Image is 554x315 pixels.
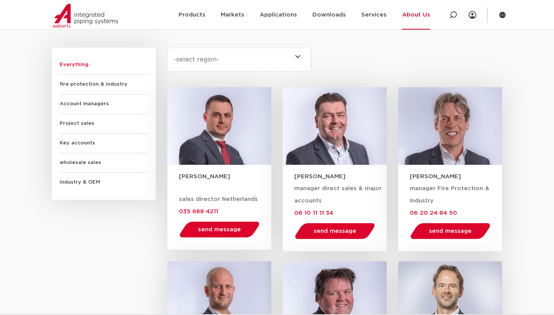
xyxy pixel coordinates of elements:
[410,210,457,216] a: 06 20 24 84 50
[410,186,489,204] span: manager Fire Protection & Industry
[294,210,333,216] a: 06 10 11 11 34
[179,196,258,202] span: sales director Netherlands
[410,172,502,181] h3: [PERSON_NAME]
[60,153,148,173] span: wholesale sales
[60,173,148,192] span: Industry & OEM
[60,134,148,153] span: Key accounts
[60,94,148,114] span: Account managers
[294,172,387,181] h3: [PERSON_NAME]
[314,228,356,234] span: send message
[60,114,148,134] span: Project sales
[60,55,148,75] span: Everything
[179,172,271,181] h3: [PERSON_NAME]
[429,228,472,234] span: send message
[60,75,148,94] span: fire protection & industry
[179,209,218,214] span: 035 688 4211
[179,208,218,214] a: 035 688 4211
[294,186,382,204] span: manager direct sales & major accounts
[198,227,241,232] span: send message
